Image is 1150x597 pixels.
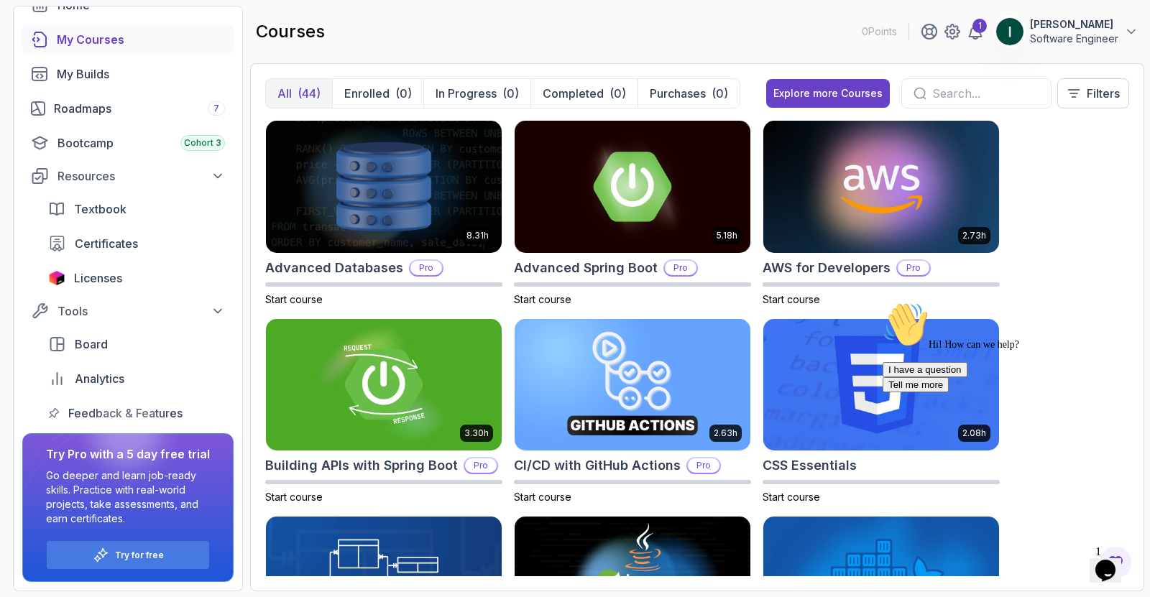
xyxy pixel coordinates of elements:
div: Tools [57,302,225,320]
a: licenses [40,264,234,292]
iframe: chat widget [877,296,1136,532]
div: Resources [57,167,225,185]
button: Filters [1057,78,1129,108]
div: My Builds [57,65,225,83]
div: My Courses [57,31,225,48]
img: user profile image [996,18,1023,45]
img: CI/CD with GitHub Actions card [515,319,750,451]
span: Start course [514,293,571,305]
img: :wave: [6,6,52,52]
p: 5.18h [717,230,737,241]
button: Tools [22,298,234,324]
a: 1 [967,23,984,40]
span: Licenses [74,269,122,287]
p: Pro [665,261,696,275]
p: Pro [465,458,497,473]
button: Tell me more [6,81,72,96]
button: Resources [22,163,234,189]
button: Purchases(0) [638,79,740,108]
p: [PERSON_NAME] [1030,17,1118,32]
div: 👋Hi! How can we help?I have a questionTell me more [6,6,264,96]
span: Start course [265,491,323,503]
h2: Advanced Databases [265,258,403,278]
button: All(44) [266,79,332,108]
span: Start course [763,293,820,305]
a: Try for free [115,550,164,561]
p: Enrolled [344,85,390,102]
p: Go deeper and learn job-ready skills. Practice with real-world projects, take assessments, and ea... [46,468,210,526]
button: I have a question [6,66,91,81]
span: Certificates [75,235,138,252]
p: Pro [688,458,719,473]
p: Filters [1087,85,1120,102]
a: textbook [40,195,234,223]
button: Try for free [46,540,210,570]
div: Roadmaps [54,100,225,117]
h2: CI/CD with GitHub Actions [514,455,681,476]
img: CSS Essentials card [763,319,999,451]
button: user profile image[PERSON_NAME]Software Engineer [995,17,1138,46]
p: Pro [410,261,442,275]
div: (0) [609,85,626,102]
span: Start course [514,491,571,503]
button: Completed(0) [530,79,638,108]
span: Cohort 3 [184,137,221,149]
div: (0) [395,85,412,102]
span: Analytics [75,370,124,387]
span: Feedback & Features [68,404,183,422]
p: 2.63h [714,427,737,439]
img: Advanced Databases card [266,121,502,253]
button: In Progress(0) [423,79,530,108]
span: Start course [763,491,820,503]
div: (44) [298,85,321,102]
span: 7 [213,103,219,114]
a: courses [22,25,234,54]
p: Software Engineer [1030,32,1118,46]
a: analytics [40,364,234,393]
img: Advanced Spring Boot card [515,121,750,253]
div: Explore more Courses [773,86,883,101]
p: In Progress [436,85,497,102]
p: 2.73h [962,230,986,241]
div: (0) [712,85,728,102]
h2: AWS for Developers [763,258,891,278]
h2: Building APIs with Spring Boot [265,455,458,476]
input: Search... [932,85,1039,102]
div: (0) [502,85,519,102]
span: Hi! How can we help? [6,43,142,54]
span: Start course [265,293,323,305]
iframe: chat widget [1090,540,1136,583]
p: 8.31h [466,230,489,241]
p: All [277,85,292,102]
p: Completed [543,85,604,102]
img: Building APIs with Spring Boot card [266,319,502,451]
p: 0 Points [862,24,897,39]
button: Enrolled(0) [332,79,423,108]
h2: courses [256,20,325,43]
a: board [40,330,234,358]
p: 3.30h [464,427,489,439]
p: Purchases [650,85,706,102]
div: Bootcamp [57,134,225,152]
a: roadmaps [22,94,234,123]
a: builds [22,60,234,88]
img: AWS for Developers card [763,121,999,253]
a: bootcamp [22,129,234,157]
span: Board [75,335,108,353]
h2: Advanced Spring Boot [514,258,658,278]
a: feedback [40,399,234,427]
a: certificates [40,229,234,258]
div: 1 [972,19,987,33]
button: Explore more Courses [766,79,890,108]
h2: CSS Essentials [763,455,857,476]
p: Pro [898,261,929,275]
img: jetbrains icon [48,271,65,285]
span: Textbook [74,200,126,218]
